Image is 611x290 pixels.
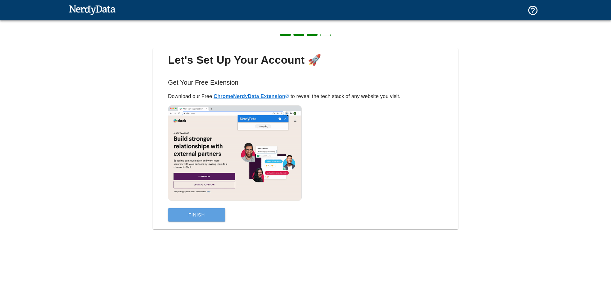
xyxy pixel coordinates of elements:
[168,208,225,222] button: Finish
[214,94,289,99] a: ChromeNerdyData Extension
[158,77,453,93] h6: Get Your Free Extension
[523,1,542,20] button: Support and Documentation
[69,4,116,16] img: NerdyData.com
[158,53,453,67] span: Let's Set Up Your Account 🚀
[168,93,443,100] p: Download our Free to reveal the tech stack of any website you visit.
